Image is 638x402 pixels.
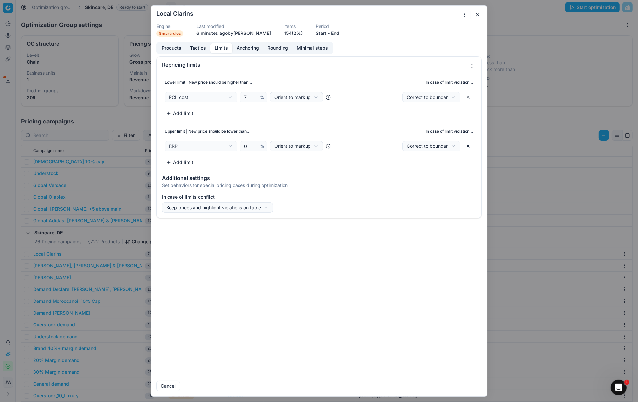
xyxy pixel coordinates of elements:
dt: Engine [156,24,183,29]
button: Start [316,30,326,36]
iframe: Intercom live chat [611,380,627,395]
button: Products [157,43,186,53]
button: Anchoring [232,43,263,53]
button: Add limit [162,157,197,167]
button: Limits [210,43,232,53]
dt: Items [284,24,303,29]
span: % [260,143,264,149]
a: 154(2%) [284,30,303,36]
span: - [328,30,330,36]
label: In case of limits conflict [162,194,476,200]
div: Repricing limits [162,62,467,67]
button: Tactics [186,43,210,53]
th: Lower limit | New price should be higher than... [162,76,345,89]
th: In case of limit violation... [345,125,476,138]
span: % [260,94,264,100]
button: End [331,30,339,36]
button: Minimal steps [292,43,332,53]
th: Upper limit | New price should be lower than... [162,125,345,138]
span: 6 minutes ago by [PERSON_NAME] [196,30,271,36]
h2: Local Clarins [156,11,193,17]
div: Set behaviors for special pricing cases during optimization [162,182,476,189]
th: In case of limit violation... [345,76,476,89]
span: Smart rules [156,30,183,37]
button: Add limit [162,108,197,119]
dt: Last modified [196,24,271,29]
span: 1 [624,380,629,385]
dt: Period [316,24,339,29]
button: Rounding [263,43,292,53]
div: Additional settings [162,175,476,181]
button: Cancel [156,381,180,391]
